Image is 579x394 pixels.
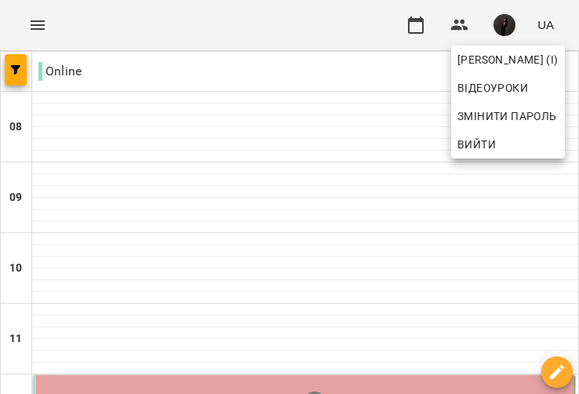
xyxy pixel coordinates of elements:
span: Вийти [457,135,496,154]
span: Відеоуроки [457,78,528,97]
span: [PERSON_NAME] (і) [457,50,559,69]
a: Відеоуроки [451,74,534,102]
span: Змінити пароль [457,107,559,126]
a: Змінити пароль [451,102,565,130]
a: [PERSON_NAME] (і) [451,46,565,74]
button: Вийти [451,130,565,159]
